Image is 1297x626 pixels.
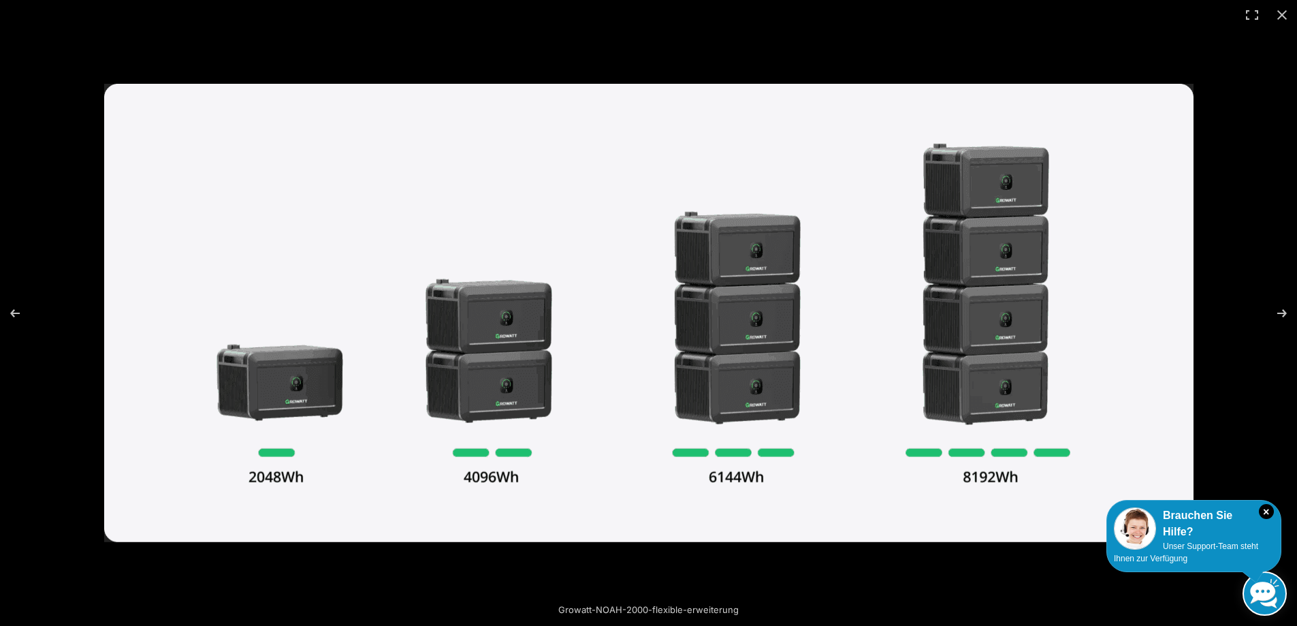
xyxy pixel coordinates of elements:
div: Growatt-NOAH-2000-flexible-erweiterung [506,596,792,623]
img: growatt noah 2000 flexible erweiterung scaled [104,84,1194,542]
span: Unser Support-Team steht Ihnen zur Verfügung [1114,542,1258,563]
img: Customer service [1114,507,1156,550]
div: Brauchen Sie Hilfe? [1114,507,1274,540]
i: Schließen [1259,504,1274,519]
